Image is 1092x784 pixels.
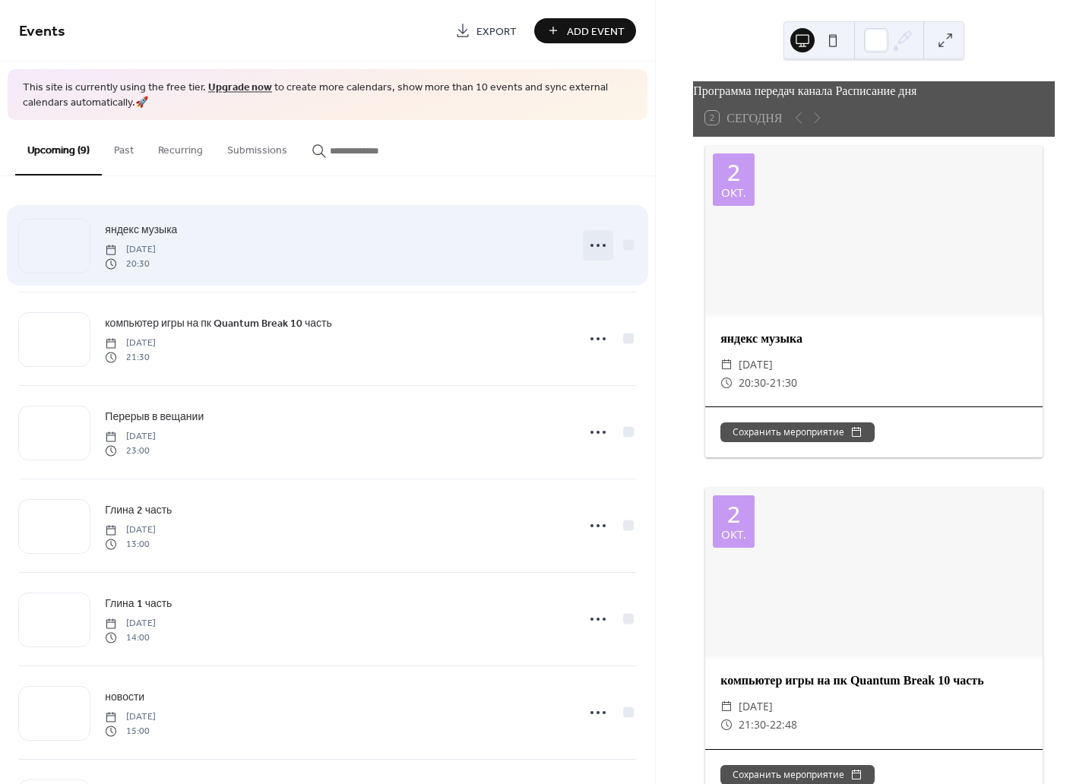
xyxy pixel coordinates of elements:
span: 13:00 [105,537,156,551]
span: [DATE] [105,523,156,537]
span: 15:00 [105,724,156,738]
span: Add Event [567,24,625,40]
span: 22:48 [770,716,797,734]
span: [DATE] [105,243,156,257]
span: 23:00 [105,444,156,457]
span: Глина 1 часть [105,596,172,612]
span: Events [19,17,65,46]
span: - [766,716,770,734]
span: [DATE] [105,617,156,631]
div: ​ [720,697,733,716]
span: 21:30 [739,716,766,734]
div: 2 [727,161,740,184]
span: - [766,374,770,392]
span: новости [105,690,144,706]
button: Past [102,120,146,174]
span: [DATE] [105,430,156,444]
span: This site is currently using the free tier. to create more calendars, show more than 10 events an... [23,81,632,110]
span: 20:30 [105,257,156,270]
a: компьютер игры на пк Quantum Break 10 часть [105,315,331,332]
button: Recurring [146,120,215,174]
span: [DATE] [105,337,156,350]
div: Программа передач канала Расписание дня [693,81,1055,100]
a: новости [105,688,144,706]
div: ​ [720,716,733,734]
div: компьютер игры на пк Quantum Break 10 часть [705,672,1043,690]
button: Upcoming (9) [15,120,102,175]
div: 2 [727,503,740,526]
span: яндекс музыка [105,223,177,239]
span: 21:30 [770,374,797,392]
div: окт. [721,187,746,198]
span: 14:00 [105,631,156,644]
div: яндекс музыка [705,330,1043,348]
a: Глина 1 часть [105,595,172,612]
a: Upgrade now [208,77,272,98]
button: Add Event [534,18,636,43]
a: яндекс музыка [105,221,177,239]
span: 20:30 [739,374,766,392]
a: Export [444,18,528,43]
a: Перерыв в вещании [105,408,204,425]
span: Export [476,24,517,40]
span: [DATE] [739,356,773,374]
span: [DATE] [105,710,156,724]
span: Перерыв в вещании [105,409,204,425]
span: Глина 2 часть [105,503,172,519]
span: 21:30 [105,350,156,364]
div: окт. [721,529,746,540]
div: ​ [720,374,733,392]
span: компьютер игры на пк Quantum Break 10 часть [105,316,331,332]
span: [DATE] [739,697,773,716]
button: Сохранить мероприятие [720,422,875,442]
button: Submissions [215,120,299,174]
a: Глина 2 часть [105,501,172,519]
div: ​ [720,356,733,374]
